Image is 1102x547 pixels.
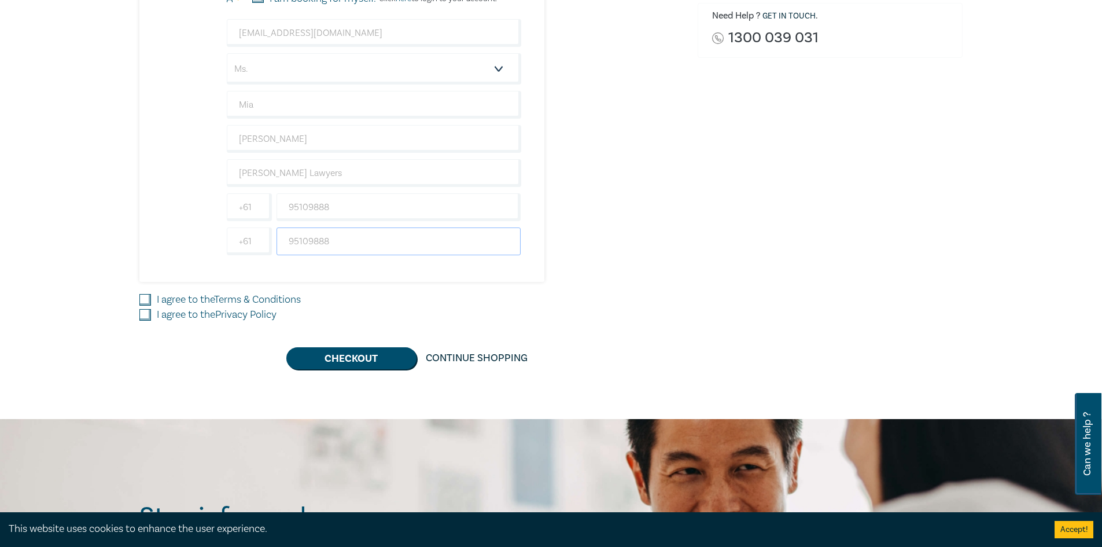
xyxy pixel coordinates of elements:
a: Terms & Conditions [214,293,301,306]
button: Accept cookies [1055,521,1093,538]
h6: Need Help ? . [712,10,954,22]
input: Company [227,159,521,187]
input: +61 [227,227,272,255]
label: I agree to the [157,292,301,307]
input: First Name* [227,91,521,119]
input: Phone [277,227,521,255]
a: Privacy Policy [215,308,277,321]
div: This website uses cookies to enhance the user experience. [9,522,1037,537]
input: Attendee Email* [227,19,521,47]
a: 1300 039 031 [728,30,819,46]
a: Get in touch [762,11,816,21]
input: Mobile* [277,193,521,221]
input: +61 [227,193,272,221]
input: Last Name* [227,125,521,153]
button: Checkout [286,347,417,369]
h2: Stay informed. [139,502,412,532]
label: I agree to the [157,307,277,322]
a: Continue Shopping [417,347,537,369]
span: Can we help ? [1082,400,1093,488]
